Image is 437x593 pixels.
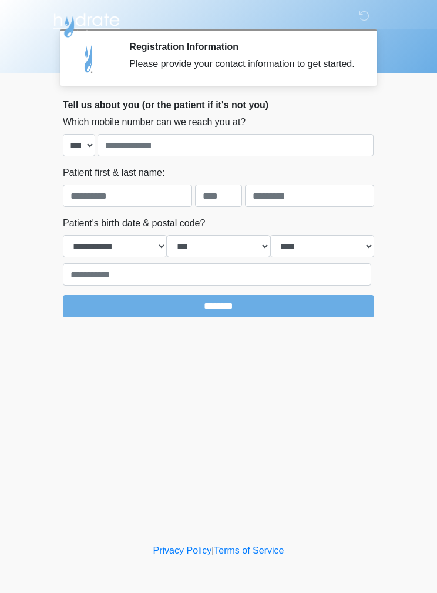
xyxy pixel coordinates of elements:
a: Terms of Service [214,545,284,555]
a: Privacy Policy [153,545,212,555]
h2: Tell us about you (or the patient if it's not you) [63,99,374,110]
label: Patient's birth date & postal code? [63,216,205,230]
img: Hydrate IV Bar - Flagstaff Logo [51,9,122,38]
div: Please provide your contact information to get started. [129,57,357,71]
label: Patient first & last name: [63,166,164,180]
img: Agent Avatar [72,41,107,76]
a: | [211,545,214,555]
label: Which mobile number can we reach you at? [63,115,246,129]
